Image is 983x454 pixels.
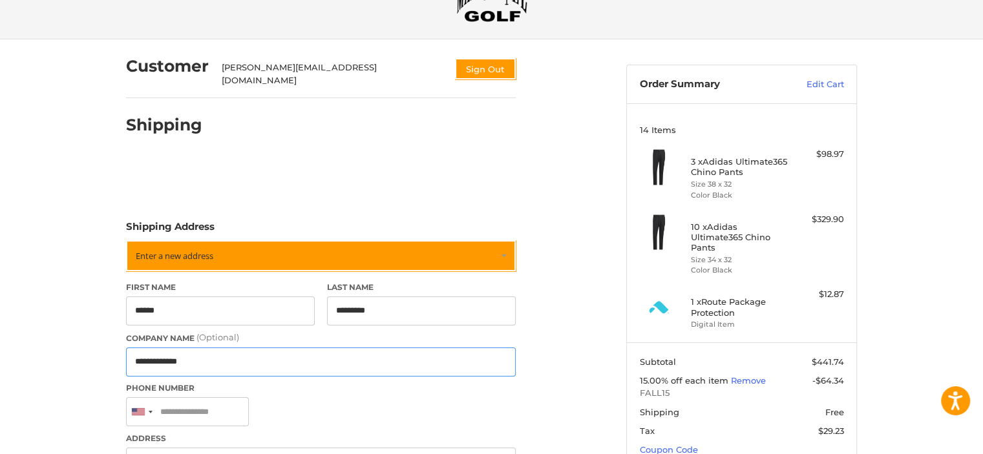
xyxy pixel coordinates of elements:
h3: Order Summary [640,78,779,91]
div: $12.87 [793,288,844,301]
h2: Shipping [126,115,202,135]
span: $441.74 [812,356,844,367]
li: Size 38 x 32 [691,179,790,190]
span: FALL15 [640,387,844,400]
h3: 14 Items [640,125,844,135]
button: Sign Out [455,58,516,79]
span: Shipping [640,407,679,417]
h2: Customer [126,56,209,76]
span: Tax [640,426,655,436]
legend: Shipping Address [126,220,215,240]
div: United States: +1 [127,398,156,426]
span: 15.00% off each item [640,375,731,386]
li: Color Black [691,265,790,276]
a: Remove [731,375,766,386]
label: Address [126,433,516,444]
small: (Optional) [196,332,239,342]
h4: 10 x Adidas Ultimate365 Chino Pants [691,222,790,253]
li: Digital Item [691,319,790,330]
span: Enter a new address [136,250,213,262]
label: Phone Number [126,382,516,394]
span: -$64.34 [812,375,844,386]
span: Subtotal [640,356,676,367]
div: [PERSON_NAME][EMAIL_ADDRESS][DOMAIN_NAME] [222,61,443,87]
label: Company Name [126,331,516,344]
span: Free [825,407,844,417]
h4: 3 x Adidas Ultimate365 Chino Pants [691,156,790,178]
li: Color Black [691,190,790,201]
h4: 1 x Route Package Protection [691,296,790,318]
div: $329.90 [793,213,844,226]
label: First Name [126,282,315,293]
label: Last Name [327,282,516,293]
span: $29.23 [818,426,844,436]
div: $98.97 [793,148,844,161]
li: Size 34 x 32 [691,254,790,265]
a: Edit Cart [779,78,844,91]
a: Enter or select a different address [126,240,516,271]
